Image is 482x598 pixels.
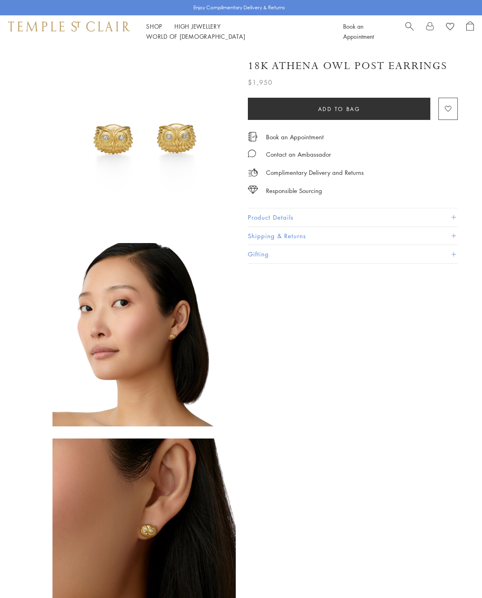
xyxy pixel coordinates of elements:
div: Responsible Sourcing [266,186,322,196]
a: Book an Appointment [343,22,374,40]
iframe: Gorgias live chat messenger [442,560,474,590]
img: icon_sourcing.svg [248,186,258,194]
img: Temple St. Clair [8,21,130,31]
h1: 18K Athena Owl Post Earrings [248,59,447,73]
a: World of [DEMOGRAPHIC_DATA]World of [DEMOGRAPHIC_DATA] [146,32,245,40]
div: Contact an Ambassador [266,149,331,159]
a: Search [405,21,414,42]
button: Product Details [248,208,458,227]
button: Add to bag [248,98,430,120]
a: High JewelleryHigh Jewellery [174,22,221,30]
button: Gifting [248,245,458,263]
nav: Main navigation [146,21,325,42]
span: $1,950 [248,77,272,88]
a: Book an Appointment [266,132,324,141]
a: ShopShop [146,22,162,30]
img: icon_delivery.svg [248,168,258,178]
button: Shipping & Returns [248,227,458,245]
img: MessageIcon-01_2.svg [248,149,256,157]
img: icon_appointment.svg [248,132,258,141]
img: E31822-OWL [52,243,236,426]
p: Complimentary Delivery and Returns [266,168,364,178]
img: 18K Athena Owl Post Earrings [52,48,236,231]
a: View Wishlist [446,21,454,34]
a: Open Shopping Bag [466,21,474,42]
p: Enjoy Complimentary Delivery & Returns [193,4,285,12]
span: Add to bag [318,105,360,113]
